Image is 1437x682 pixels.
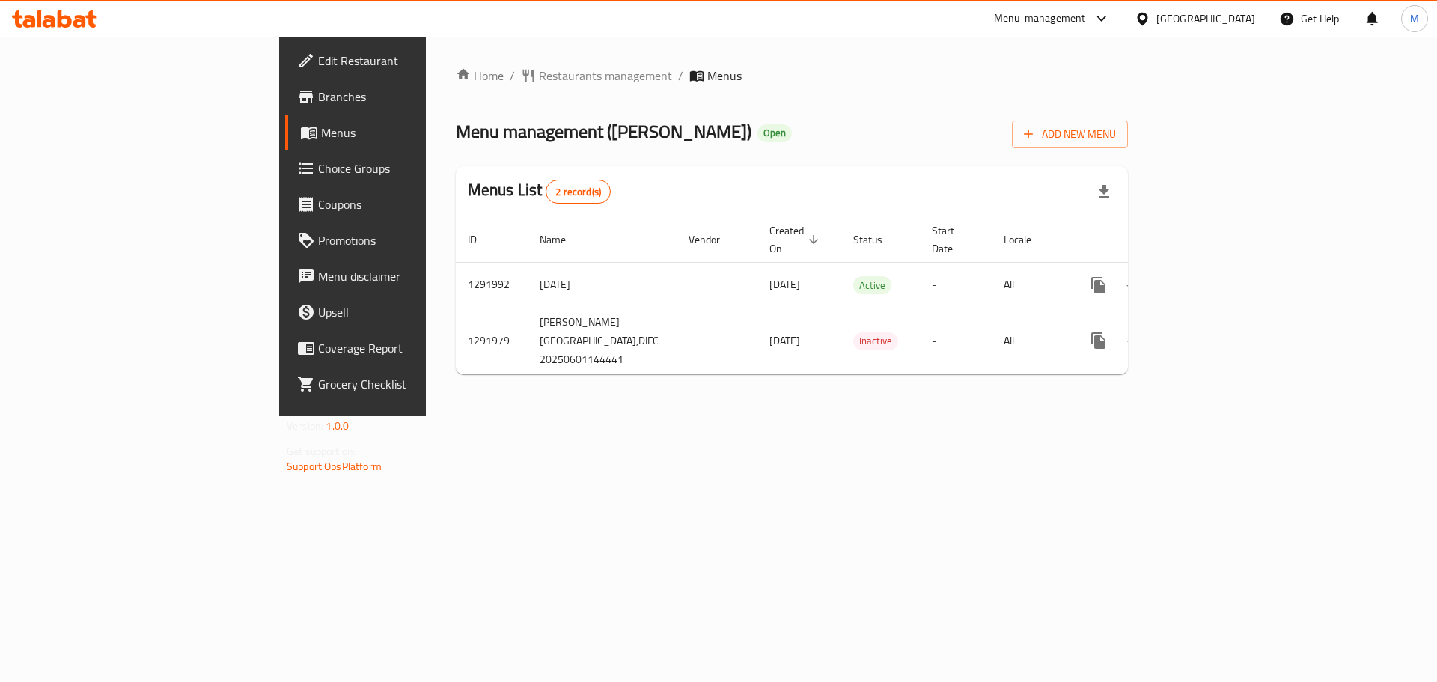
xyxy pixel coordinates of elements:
span: [DATE] [769,331,800,350]
h2: Menus List [468,179,611,204]
span: Name [540,231,585,249]
span: Upsell [318,303,507,321]
span: Get support on: [287,442,356,461]
div: [GEOGRAPHIC_DATA] [1156,10,1255,27]
a: Branches [285,79,519,115]
span: Active [853,277,891,294]
a: Support.OpsPlatform [287,457,382,476]
a: Menu disclaimer [285,258,519,294]
span: M [1410,10,1419,27]
span: 2 record(s) [546,185,610,199]
td: All [992,262,1069,308]
div: Open [757,124,792,142]
span: Menus [321,124,507,141]
a: Restaurants management [521,67,672,85]
span: Branches [318,88,507,106]
span: Add New Menu [1024,125,1116,144]
div: Total records count [546,180,611,204]
span: Restaurants management [539,67,672,85]
span: Grocery Checklist [318,375,507,393]
span: [DATE] [769,275,800,294]
a: Grocery Checklist [285,366,519,402]
a: Promotions [285,222,519,258]
button: Add New Menu [1012,121,1128,148]
button: more [1081,323,1117,359]
span: Created On [769,222,823,258]
span: ID [468,231,496,249]
li: / [678,67,683,85]
div: Menu-management [994,10,1086,28]
span: Coupons [318,195,507,213]
span: Open [757,127,792,139]
button: Change Status [1117,323,1153,359]
a: Upsell [285,294,519,330]
td: - [920,262,992,308]
span: Promotions [318,231,507,249]
button: Change Status [1117,267,1153,303]
span: 1.0.0 [326,416,349,436]
span: Menus [707,67,742,85]
span: Menu management ( [PERSON_NAME] ) [456,115,751,148]
div: Export file [1086,174,1122,210]
span: Status [853,231,902,249]
a: Coverage Report [285,330,519,366]
td: All [992,308,1069,374]
a: Menus [285,115,519,150]
span: Locale [1004,231,1051,249]
span: Vendor [689,231,739,249]
td: - [920,308,992,374]
span: Edit Restaurant [318,52,507,70]
span: Version: [287,416,323,436]
span: Menu disclaimer [318,267,507,285]
td: [PERSON_NAME][GEOGRAPHIC_DATA],DIFC 20250601144441 [528,308,677,374]
span: Inactive [853,332,898,350]
button: more [1081,267,1117,303]
a: Choice Groups [285,150,519,186]
th: Actions [1069,217,1236,263]
div: Active [853,276,891,294]
td: [DATE] [528,262,677,308]
span: Start Date [932,222,974,258]
a: Coupons [285,186,519,222]
span: Choice Groups [318,159,507,177]
nav: breadcrumb [456,67,1128,85]
span: Coverage Report [318,339,507,357]
table: enhanced table [456,217,1236,374]
a: Edit Restaurant [285,43,519,79]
